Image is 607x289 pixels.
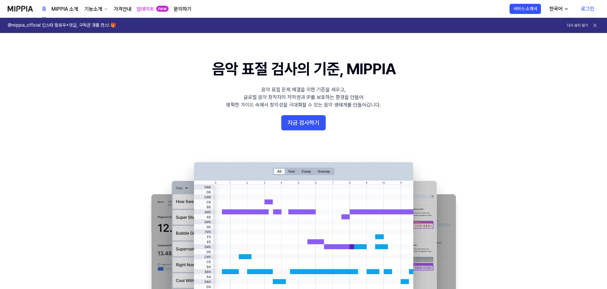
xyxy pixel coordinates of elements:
button: 지금 검사하기 [281,115,326,130]
a: 가격안내 [114,5,131,13]
img: main Image [138,156,469,289]
div: new [156,6,169,12]
button: 다시 보지 않기 [567,23,588,28]
a: 홈 [42,0,46,18]
a: 업데이트 [137,5,154,13]
button: 한국어 [544,3,573,15]
a: 문의하기 [174,5,191,13]
a: MIPPIA 소개 [51,5,78,13]
button: 기능소개 [83,5,109,13]
h1: @mippia_official 인스타 팔로우+댓글, 구독권 경품 찬스! 🎁 [8,22,116,29]
h1: 음악 표절 검사의 기준, MIPPIA [212,58,395,80]
button: 서비스 소개서 [510,4,541,14]
div: 한국어 [548,5,564,13]
div: 기능소개 [83,5,103,13]
div: 음악 표절 문제 해결을 위한 기준을 세우고, 글로벌 음악 창작자의 저작권과 IP를 보호하는 환경을 만들어 명확한 가이드 속에서 창의성을 극대화할 수 있는 음악 생태계를 만들어... [226,86,381,109]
